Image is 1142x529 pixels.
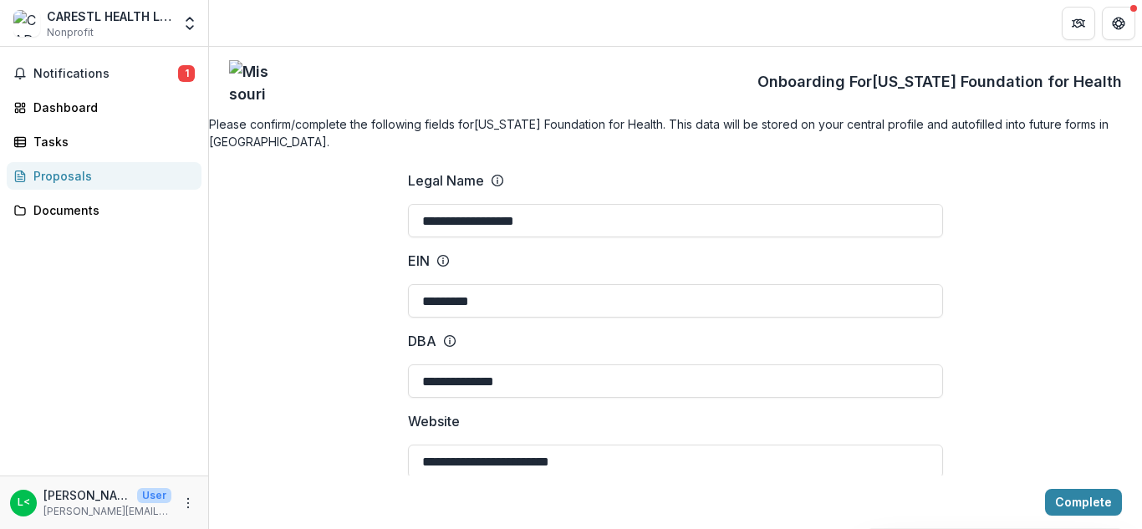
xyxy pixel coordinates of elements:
[1045,489,1122,516] button: Complete
[7,196,201,224] a: Documents
[33,67,178,81] span: Notifications
[33,167,188,185] div: Proposals
[408,170,484,191] p: Legal Name
[178,7,201,40] button: Open entity switcher
[33,99,188,116] div: Dashboard
[33,201,188,219] div: Documents
[178,493,198,513] button: More
[7,60,201,87] button: Notifications1
[1062,7,1095,40] button: Partners
[7,162,201,190] a: Proposals
[408,331,436,351] p: DBA
[33,133,188,150] div: Tasks
[137,488,171,503] p: User
[757,70,1122,93] p: Onboarding For [US_STATE] Foundation for Health
[408,251,430,271] p: EIN
[7,128,201,155] a: Tasks
[47,25,94,40] span: Nonprofit
[178,65,195,82] span: 1
[43,504,171,519] p: [PERSON_NAME][EMAIL_ADDRESS][PERSON_NAME][DOMAIN_NAME]
[1102,7,1135,40] button: Get Help
[47,8,171,25] div: CARESTL HEALTH LLC
[209,115,1142,150] h4: Please confirm/complete the following fields for [US_STATE] Foundation for Health . This data wil...
[7,94,201,121] a: Dashboard
[13,10,40,37] img: CARESTL HEALTH LLC
[229,60,271,102] img: Missouri Foundation for Health logo
[43,486,130,504] p: [PERSON_NAME] <[PERSON_NAME][EMAIL_ADDRESS][PERSON_NAME][DOMAIN_NAME]>
[408,411,460,431] p: Website
[18,497,30,508] div: Lakiesha Graves <lakiesha.graves@carestlhealth.org>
